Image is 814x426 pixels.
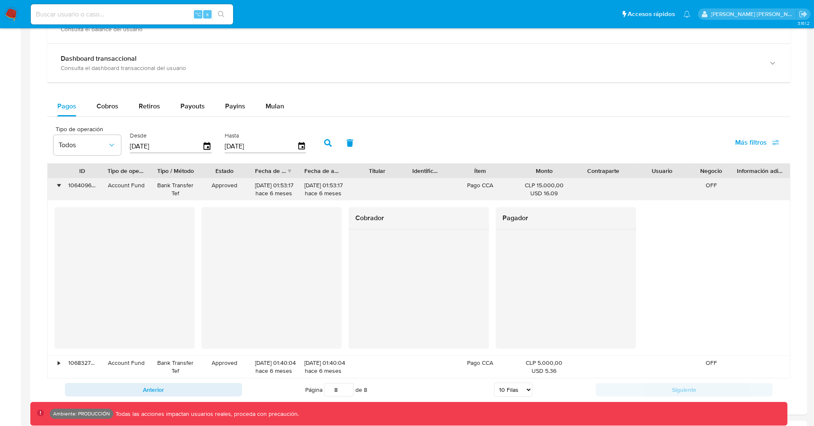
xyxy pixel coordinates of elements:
button: search-icon [212,8,230,20]
p: Todas las acciones impactan usuarios reales, proceda con precaución. [113,410,299,418]
a: Notificaciones [683,11,690,18]
span: 3.161.2 [798,20,810,27]
span: ⌥ [195,10,201,18]
span: Accesos rápidos [628,10,675,19]
p: mauro.ibarra@mercadolibre.com [711,10,796,18]
a: Salir [799,10,808,19]
p: Ambiente: PRODUCCIÓN [53,412,110,415]
span: s [206,10,209,18]
input: Buscar usuario o caso... [31,9,233,20]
